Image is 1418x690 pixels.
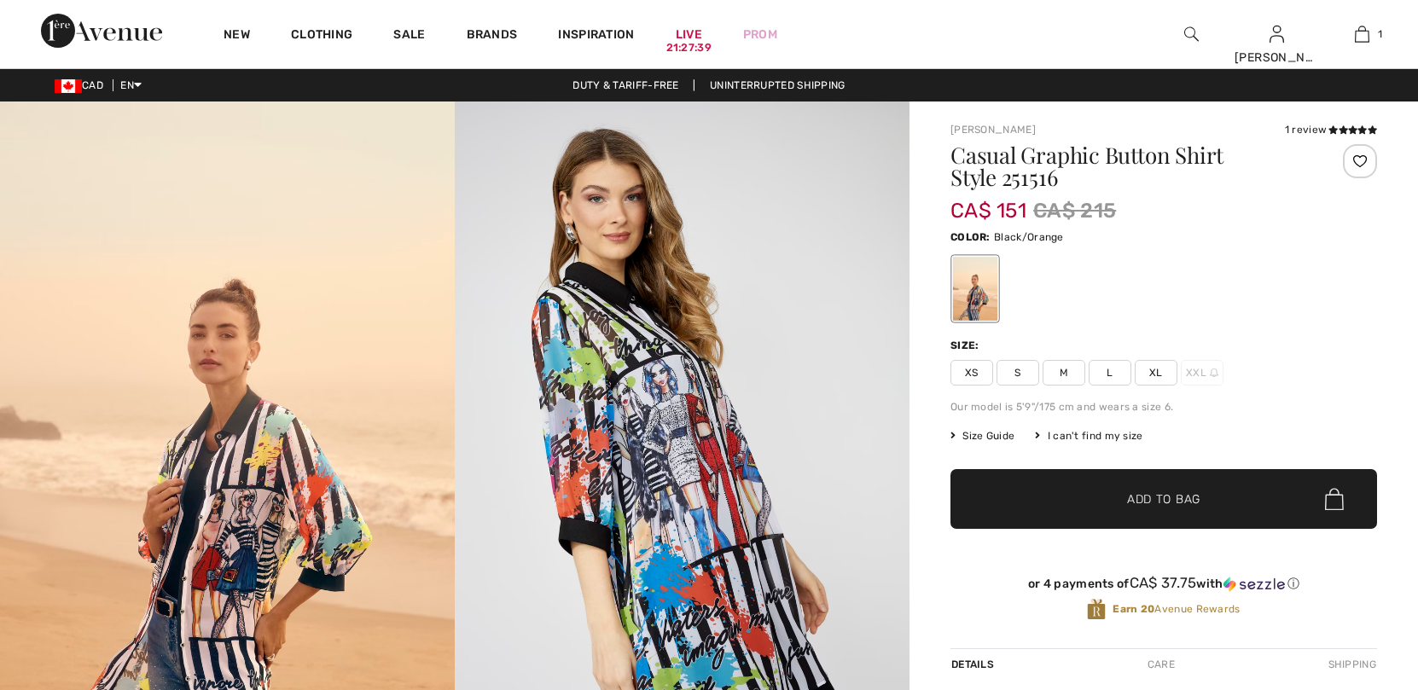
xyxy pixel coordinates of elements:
span: Add to Bag [1127,490,1200,508]
div: Size: [950,338,983,353]
a: Clothing [291,27,352,45]
iframe: Opens a widget where you can chat to one of our agents [1310,562,1401,605]
div: I can't find my size [1035,428,1142,444]
div: Care [1133,649,1189,680]
span: XXL [1181,360,1223,386]
span: CAD [55,79,110,91]
img: Canadian Dollar [55,79,82,93]
div: Black/Orange [953,257,997,321]
div: Our model is 5'9"/175 cm and wears a size 6. [950,399,1377,415]
div: or 4 payments of with [950,575,1377,592]
button: Add to Bag [950,469,1377,529]
img: Sezzle [1223,577,1285,592]
span: Size Guide [950,428,1014,444]
a: Prom [743,26,777,43]
div: or 4 payments ofCA$ 37.75withSezzle Click to learn more about Sezzle [950,575,1377,598]
h1: Casual Graphic Button Shirt Style 251516 [950,144,1306,188]
img: Bag.svg [1325,488,1344,510]
span: CA$ 151 [950,182,1026,223]
a: 1 [1320,24,1403,44]
div: Details [950,649,998,680]
span: Inspiration [558,27,634,45]
span: Color: [950,231,991,243]
a: New [224,27,250,45]
div: 1 review [1285,122,1377,137]
img: My Info [1270,24,1284,44]
span: 1 [1378,26,1382,42]
img: Avenue Rewards [1087,598,1106,621]
a: [PERSON_NAME] [950,124,1036,136]
div: 21:27:39 [666,40,712,56]
span: XS [950,360,993,386]
div: Shipping [1324,649,1377,680]
span: CA$ 215 [1033,195,1116,226]
img: 1ère Avenue [41,14,162,48]
a: Brands [467,27,518,45]
strong: Earn 20 [1113,603,1154,615]
span: XL [1135,360,1177,386]
span: S [997,360,1039,386]
img: My Bag [1355,24,1369,44]
a: Sale [393,27,425,45]
span: Black/Orange [994,231,1064,243]
div: [PERSON_NAME] [1235,49,1318,67]
span: L [1089,360,1131,386]
img: search the website [1184,24,1199,44]
a: Live21:27:39 [676,26,702,43]
span: M [1043,360,1085,386]
img: ring-m.svg [1210,368,1218,377]
a: Sign In [1270,26,1284,42]
span: Avenue Rewards [1113,601,1240,617]
span: EN [120,79,142,91]
span: CA$ 37.75 [1130,574,1197,591]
